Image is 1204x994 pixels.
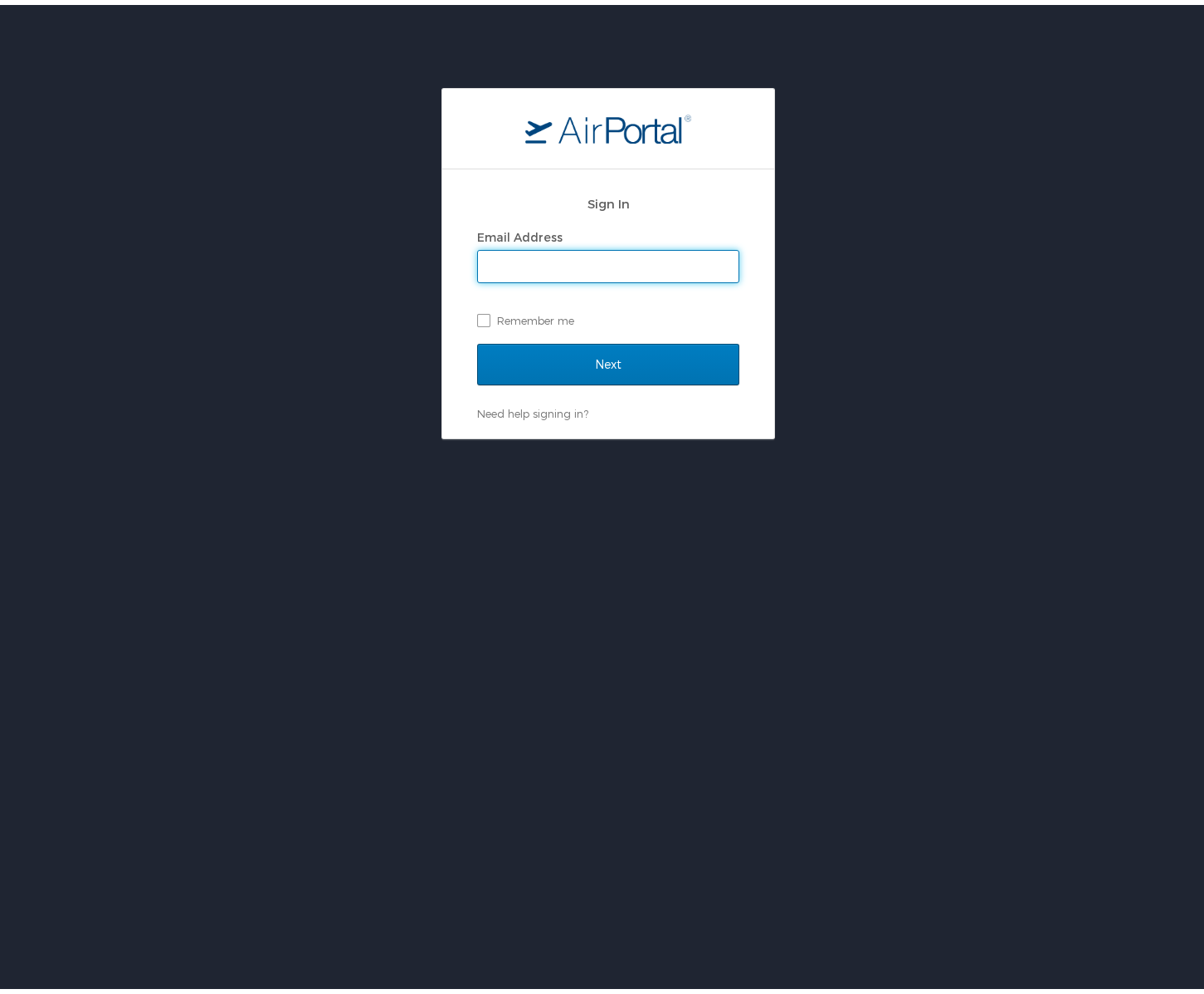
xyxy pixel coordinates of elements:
h2: Sign In [477,189,739,208]
a: Need help signing in? [477,402,588,415]
label: Email Address [477,225,563,239]
input: Next [477,339,739,380]
img: logo [525,109,691,139]
label: Remember me [477,303,739,328]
